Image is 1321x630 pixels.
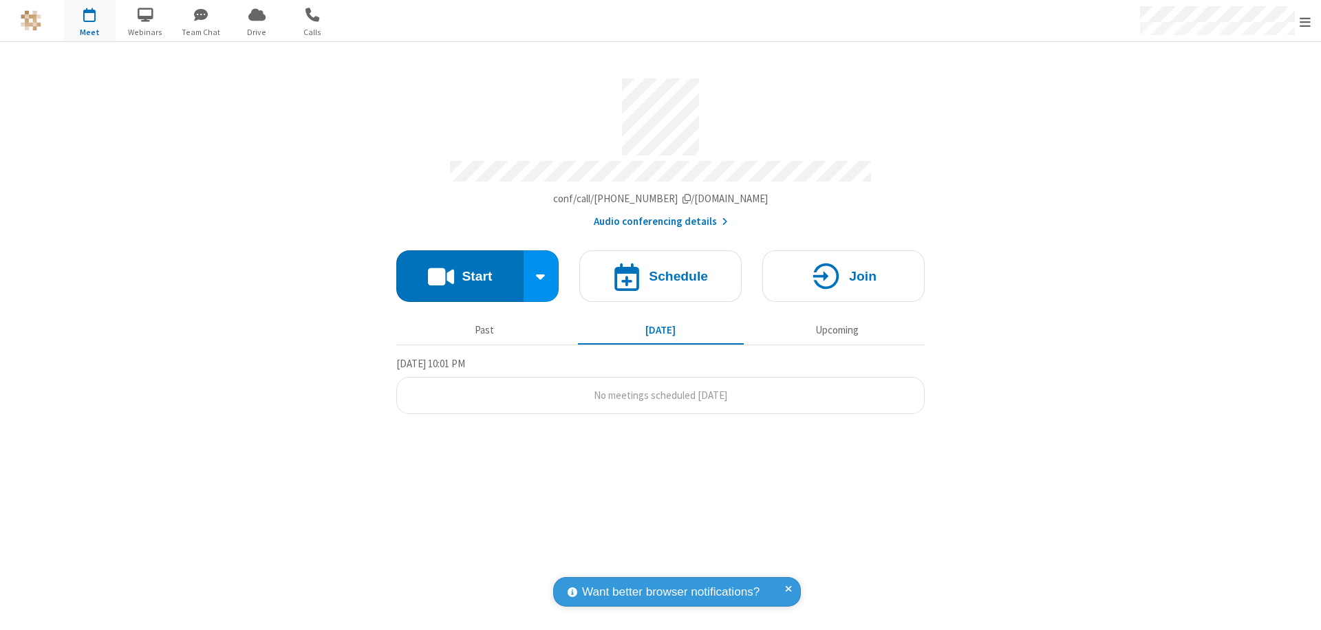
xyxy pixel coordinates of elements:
[524,250,559,302] div: Start conference options
[120,26,171,39] span: Webinars
[594,389,727,402] span: No meetings scheduled [DATE]
[402,317,568,343] button: Past
[754,317,920,343] button: Upcoming
[231,26,283,39] span: Drive
[396,68,925,230] section: Account details
[396,357,465,370] span: [DATE] 10:01 PM
[462,270,492,283] h4: Start
[849,270,877,283] h4: Join
[762,250,925,302] button: Join
[396,356,925,415] section: Today's Meetings
[579,250,742,302] button: Schedule
[553,191,769,207] button: Copy my meeting room linkCopy my meeting room link
[287,26,339,39] span: Calls
[64,26,116,39] span: Meet
[582,583,760,601] span: Want better browser notifications?
[21,10,41,31] img: QA Selenium DO NOT DELETE OR CHANGE
[175,26,227,39] span: Team Chat
[553,192,769,205] span: Copy my meeting room link
[649,270,708,283] h4: Schedule
[396,250,524,302] button: Start
[594,214,728,230] button: Audio conferencing details
[578,317,744,343] button: [DATE]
